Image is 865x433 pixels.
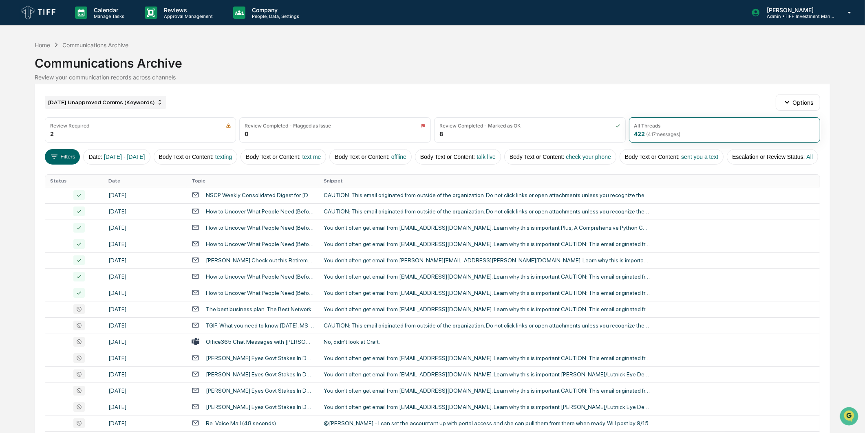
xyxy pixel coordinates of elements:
button: Filters [45,149,80,165]
div: How to Uncover What People Need (Before They Even Ask) [206,290,314,296]
div: Communications Archive [62,42,128,48]
button: Escalation or Review Status:All [727,149,818,165]
div: NSCP Weekly Consolidated Digest for [DATE] (ET) to [DATE] (ET) [206,192,314,198]
div: @[PERSON_NAME] - I can set the accountant up with portal access and she can pull them from there ... [324,420,650,426]
div: Review Required [50,123,89,129]
div: [DATE] [108,273,182,280]
span: ( 417 messages) [647,131,681,137]
a: Powered byPylon [57,138,99,144]
span: [DATE] - [DATE] [104,154,145,160]
a: 🔎Data Lookup [5,115,55,130]
div: 422 [634,130,681,137]
p: [PERSON_NAME] [760,7,836,13]
div: [PERSON_NAME] Eyes Govt Stakes In Defense AI Boom [206,404,314,410]
span: Preclearance [16,103,53,111]
span: texting [215,154,232,160]
div: 0 [245,130,248,137]
div: [DATE] [108,208,182,215]
div: 🔎 [8,119,15,125]
div: Office365 Chat Messages with [PERSON_NAME], [PERSON_NAME] on [DATE] [206,338,314,345]
div: You don't often get email from [EMAIL_ADDRESS][DOMAIN_NAME]. Learn why this is important CAUTION:... [324,355,650,361]
div: You don't often get email from [PERSON_NAME][EMAIL_ADDRESS][PERSON_NAME][DOMAIN_NAME]. Learn why ... [324,257,650,264]
button: Body Text or Content:text me [241,149,326,165]
div: Communications Archive [35,49,830,70]
p: Reviews [157,7,217,13]
button: Body Text or Content:texting [154,149,238,165]
div: You don't often get email from [EMAIL_ADDRESS][DOMAIN_NAME]. Learn why this is important CAUTION:... [324,290,650,296]
span: Pylon [81,138,99,144]
button: Body Text or Content:check your phone [504,149,616,165]
div: TGIF. What you need to know [DATE]. MS Morning Call - DELL, HPQ, [PERSON_NAME], GAP, BBWI, HUBS, ... [206,322,314,329]
iframe: Open customer support [839,406,861,428]
div: [DATE] [108,355,182,361]
div: No, didn’t look at Craft. [324,338,650,345]
div: [PERSON_NAME] Eyes Govt Stakes In Defense AI Boom [206,387,314,394]
button: Options [776,94,820,110]
div: [PERSON_NAME] Check out this Retirement Toolkit + [PERSON_NAME] at [GEOGRAPHIC_DATA] in [GEOGRAPH... [206,257,314,264]
img: logo [20,4,59,22]
th: Date [104,175,187,187]
div: 🖐️ [8,103,15,110]
a: 🗄️Attestations [56,99,104,114]
span: talk live [477,154,496,160]
div: How to Uncover What People Need (Before They Even Ask) [206,241,314,247]
div: You don't often get email from [EMAIL_ADDRESS][DOMAIN_NAME]. Learn why this is important CAUTION:... [324,273,650,280]
div: Review Completed - Marked as OK [439,123,521,129]
div: [DATE] [108,420,182,426]
p: How can we help? [8,17,148,30]
span: offline [391,154,406,160]
p: Admin • TIFF Investment Management [760,13,836,19]
div: [DATE] [108,338,182,345]
span: text me [302,154,321,160]
div: All Threads [634,123,661,129]
div: How to Uncover What People Need (Before They Even Ask) [206,273,314,280]
div: CAUTION: This email originated from outside of the organization. Do not click links or open attac... [324,208,650,215]
div: You don't often get email from [EMAIL_ADDRESS][DOMAIN_NAME]. Learn why this is important CAUTION:... [324,306,650,312]
div: You don't often get email from [EMAIL_ADDRESS][DOMAIN_NAME]. Learn why this is important [PERSON_... [324,404,650,410]
th: Snippet [319,175,820,187]
div: [DATE] [108,192,182,198]
img: icon [421,123,426,128]
div: 🗄️ [59,103,66,110]
div: 8 [439,130,443,137]
th: Status [45,175,104,187]
p: People, Data, Settings [245,13,303,19]
div: Review Completed - Flagged as Issue [245,123,331,129]
div: Review your communication records across channels [35,74,830,81]
div: [DATE] [108,224,182,231]
span: Attestations [67,103,101,111]
button: Body Text or Content:offline [329,149,411,165]
span: Data Lookup [16,118,51,126]
div: The best business plan. The Best Network. [206,306,313,312]
button: Body Text or Content:sent you a text [620,149,724,165]
button: Date:[DATE] - [DATE] [83,149,150,165]
div: CAUTION: This email originated from outside of the organization. Do not click links or open attac... [324,322,650,329]
p: Manage Tasks [87,13,128,19]
img: 1746055101610-c473b297-6a78-478c-a979-82029cc54cd1 [8,62,23,77]
div: [DATE] [108,387,182,394]
div: [DATE] Unapproved Comms (Keywords) [45,96,166,109]
th: Topic [187,175,319,187]
span: check your phone [566,154,611,160]
div: Start new chat [28,62,134,70]
div: You don't often get email from [EMAIL_ADDRESS][DOMAIN_NAME]. Learn why this is important CAUTION:... [324,241,650,247]
div: Re: Voice Mail (48 seconds) [206,420,276,426]
div: [DATE] [108,322,182,329]
div: You don't often get email from [EMAIL_ADDRESS][DOMAIN_NAME]. Learn why this is important CAUTION:... [324,387,650,394]
div: [PERSON_NAME] Eyes Govt Stakes In Defense AI Boom [206,371,314,378]
p: Company [245,7,303,13]
div: How to Uncover What People Need (Before They Even Ask) [206,208,314,215]
img: icon [616,123,620,128]
div: [DATE] [108,404,182,410]
div: [DATE] [108,241,182,247]
div: [DATE] [108,290,182,296]
span: All [807,154,813,160]
a: 🖐️Preclearance [5,99,56,114]
div: [DATE] [108,306,182,312]
span: sent you a text [681,154,718,160]
div: We're available if you need us! [28,70,103,77]
div: Home [35,42,50,48]
div: How to Uncover What People Need (Before They Even Ask) [206,224,314,231]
